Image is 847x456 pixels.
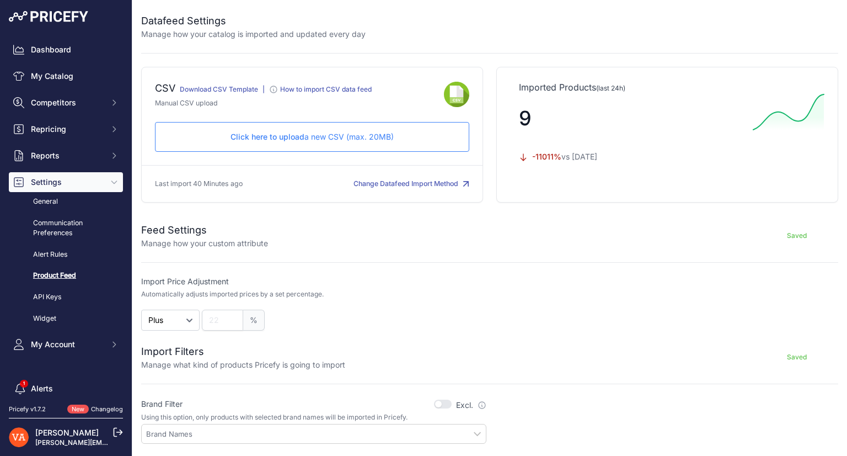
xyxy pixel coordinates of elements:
a: Dashboard [9,40,123,60]
span: Repricing [31,124,103,135]
p: Imported Products [519,81,816,94]
h2: Feed Settings [141,222,268,238]
a: My Catalog [9,66,123,86]
a: How to import CSV data feed [269,87,372,96]
a: [PERSON_NAME] [35,428,99,437]
p: vs [DATE] [519,151,744,162]
input: Brand Names [146,429,486,439]
a: Alert Rules [9,245,123,264]
p: Automatically adjusts imported prices by a set percentage. [141,290,324,299]
p: Manage what kind of products Pricefy is going to import [141,359,345,370]
a: Changelog [91,405,123,413]
button: Saved [755,227,838,245]
span: Click here to upload [230,132,304,141]
div: CSV [155,81,175,98]
label: Excl. [456,400,486,411]
h2: Import Filters [141,344,345,359]
a: Alerts [9,379,123,399]
a: Product Feed [9,266,123,285]
button: Change Datafeed Import Method [353,179,469,189]
span: Competitors [31,97,103,108]
button: Competitors [9,93,123,113]
button: Settings [9,172,123,192]
button: Reports [9,146,123,166]
button: Saved [755,348,838,366]
span: New [67,405,89,414]
span: % [243,310,265,331]
nav: Sidebar [9,40,123,441]
a: Download CSV Template [180,85,258,93]
input: 22 [202,310,243,331]
label: Import Price Adjustment [141,276,486,287]
a: Communication Preferences [9,214,123,243]
p: Manual CSV upload [155,98,444,109]
a: General [9,192,123,211]
span: Reports [31,150,103,161]
span: Settings [31,177,103,188]
button: My Account [9,335,123,354]
div: | [262,85,265,98]
h2: Datafeed Settings [141,13,366,29]
p: Last import 40 Minutes ago [155,179,243,189]
p: a new CSV (max. 20MB) [164,131,460,142]
p: Manage how your custom attribute [141,238,268,249]
p: Manage how your catalog is imported and updated every day [141,29,366,40]
span: My Account [31,339,103,350]
label: Brand Filter [141,399,183,410]
span: 9 [519,106,532,130]
p: Using this option, only products with selected brand names will be imported in Pricefy. [141,413,486,422]
a: API Keys [9,288,123,307]
img: Pricefy Logo [9,11,88,22]
button: Repricing [9,119,123,139]
div: How to import CSV data feed [280,85,372,94]
a: [PERSON_NAME][EMAIL_ADDRESS][PERSON_NAME][DOMAIN_NAME] [35,438,260,447]
div: Pricefy v1.7.2 [9,405,46,414]
a: Widget [9,309,123,328]
span: -11011% [532,152,561,161]
span: (last 24h) [596,84,625,92]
